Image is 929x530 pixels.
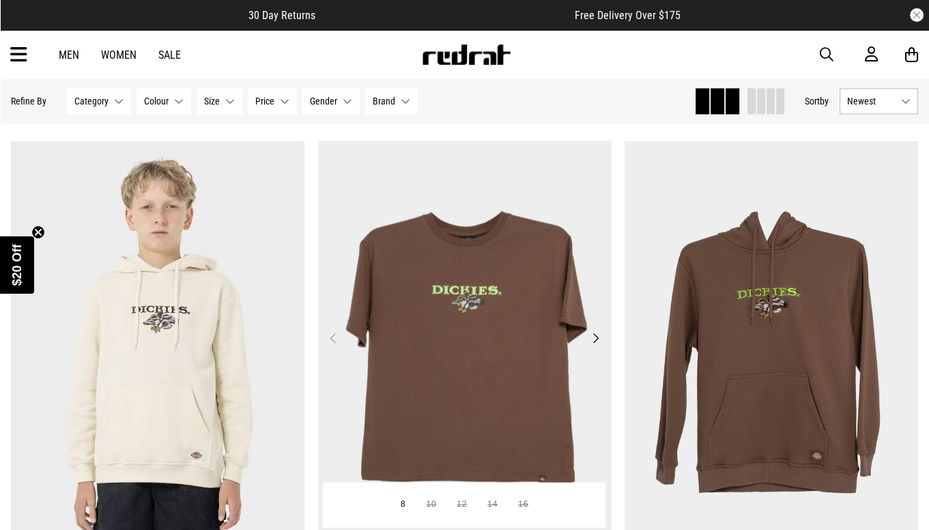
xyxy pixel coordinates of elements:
span: 30 Day Returns [248,9,315,22]
button: 14 [477,492,508,517]
span: Newest [847,96,896,107]
button: Category [67,88,131,114]
p: Refine By [11,96,46,107]
span: Category [74,96,109,107]
span: Brand [373,96,395,107]
button: 10 [416,492,446,517]
iframe: Customer reviews powered by Trustpilot [343,8,547,22]
button: Newest [840,88,918,114]
button: Gender [302,88,360,114]
button: 8 [390,492,416,517]
span: Free Delivery Over $175 [575,9,681,22]
button: Open LiveChat chat widget [11,5,52,46]
a: Sale [158,48,181,61]
a: Men [59,48,79,61]
span: Price [255,96,274,107]
span: Gender [310,96,337,107]
a: Women [101,48,137,61]
button: Size [197,88,242,114]
span: Colour [144,96,169,107]
img: Redrat logo [421,44,511,65]
button: 12 [446,492,477,517]
button: Sortby [805,93,829,109]
button: Next [587,330,604,346]
button: Price [248,88,297,114]
button: Previous [325,330,342,346]
span: Size [204,96,220,107]
button: Brand [365,88,418,114]
span: by [820,96,829,107]
button: 16 [508,492,539,517]
span: $20 Off [10,244,24,285]
button: Close teaser [31,225,45,239]
button: Colour [137,88,191,114]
